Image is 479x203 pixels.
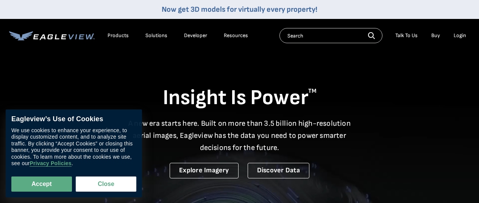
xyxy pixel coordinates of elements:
div: Resources [224,32,248,39]
div: We use cookies to enhance your experience, to display customized content, and to analyze site tra... [11,127,136,167]
input: Search [279,28,382,43]
button: Close [76,176,136,192]
div: Products [108,32,129,39]
a: Now get 3D models for virtually every property! [162,5,317,14]
a: Privacy Policies [30,161,71,167]
div: Solutions [145,32,167,39]
a: Buy [431,32,440,39]
div: Login [454,32,466,39]
a: Developer [184,32,207,39]
a: Explore Imagery [170,163,239,178]
div: Eagleview’s Use of Cookies [11,115,136,123]
p: A new era starts here. Built on more than 3.5 billion high-resolution aerial images, Eagleview ha... [124,117,356,154]
div: Talk To Us [395,32,418,39]
a: Discover Data [248,163,309,178]
h1: Insight Is Power [9,85,470,111]
button: Accept [11,176,72,192]
sup: TM [308,87,317,95]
